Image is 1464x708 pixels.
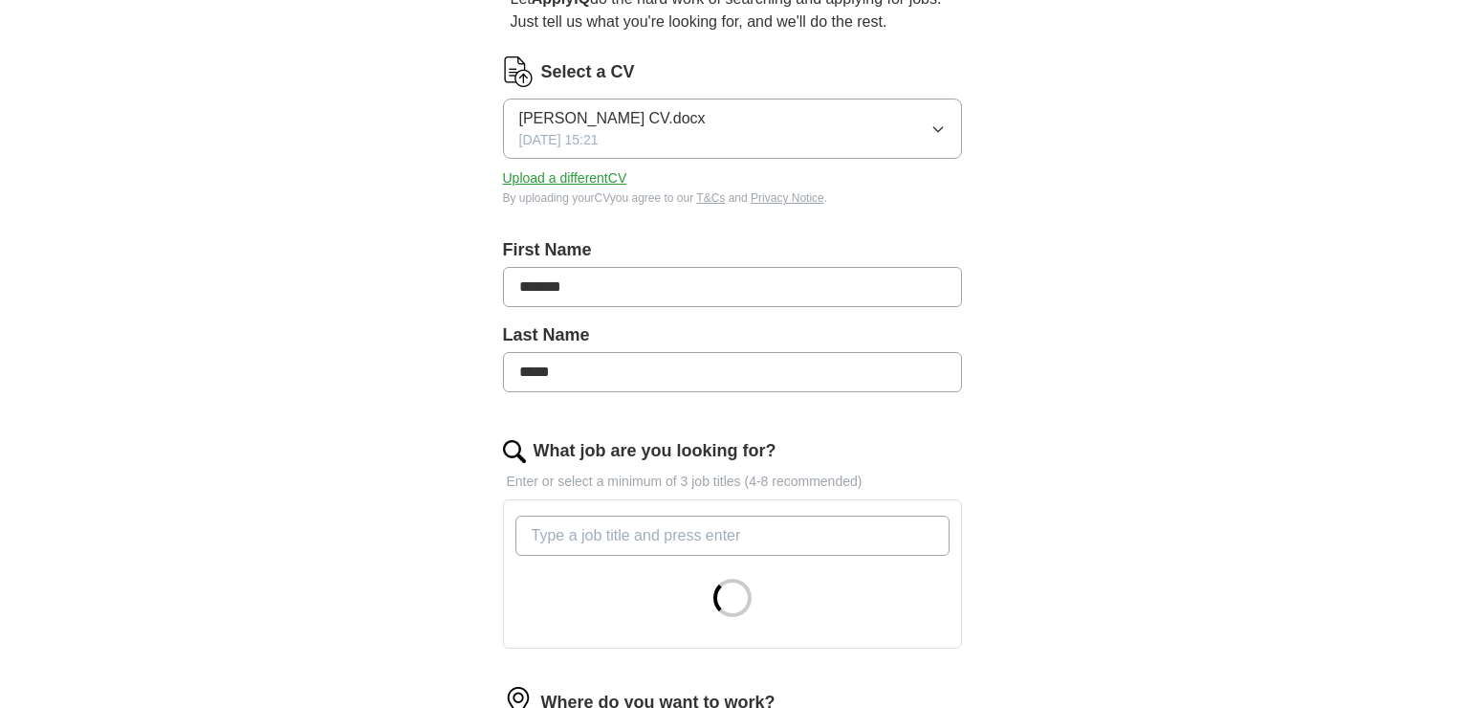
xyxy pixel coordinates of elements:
[503,189,962,207] div: By uploading your CV you agree to our and .
[751,191,824,205] a: Privacy Notice
[534,438,776,464] label: What job are you looking for?
[503,440,526,463] img: search.png
[519,107,706,130] span: [PERSON_NAME] CV.docx
[503,472,962,492] p: Enter or select a minimum of 3 job titles (4-8 recommended)
[696,191,725,205] a: T&Cs
[515,516,950,556] input: Type a job title and press enter
[503,322,962,348] label: Last Name
[519,130,599,150] span: [DATE] 15:21
[503,56,534,87] img: CV Icon
[541,59,635,85] label: Select a CV
[503,168,627,188] button: Upload a differentCV
[503,99,962,159] button: [PERSON_NAME] CV.docx[DATE] 15:21
[503,237,962,263] label: First Name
